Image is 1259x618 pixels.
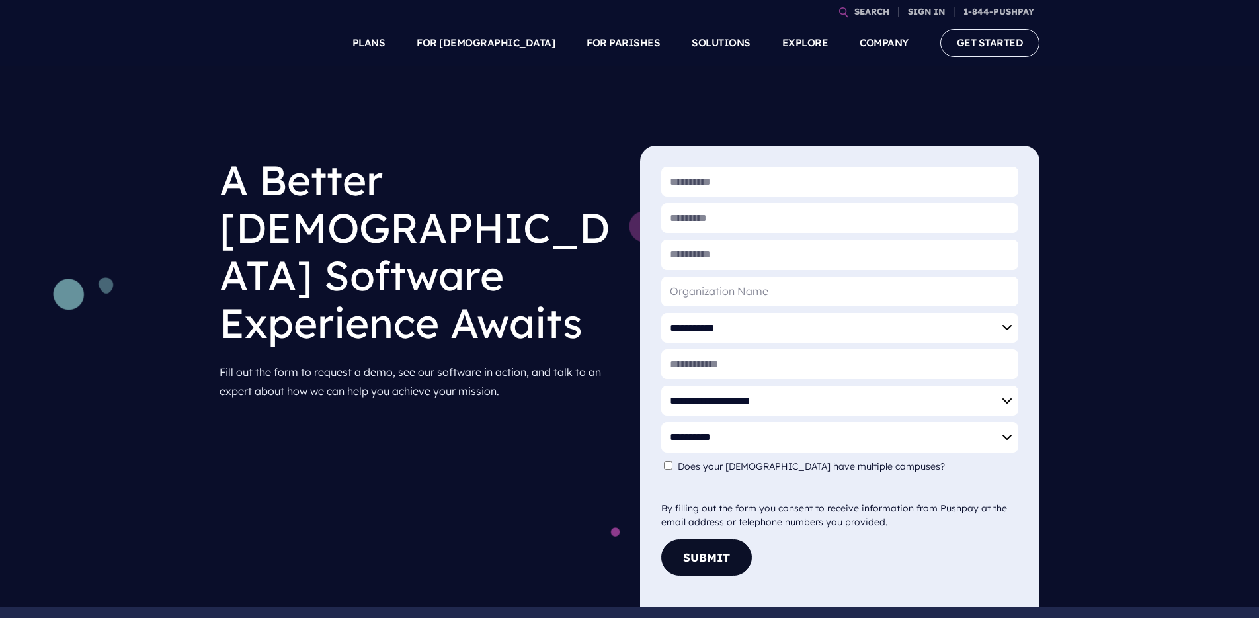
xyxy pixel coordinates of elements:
a: COMPANY [860,20,909,66]
div: By filling out the form you consent to receive information from Pushpay at the email address or t... [661,488,1018,529]
a: FOR PARISHES [587,20,660,66]
a: SOLUTIONS [692,20,751,66]
a: GET STARTED [940,29,1040,56]
input: Organization Name [661,277,1018,306]
h1: A Better [DEMOGRAPHIC_DATA] Software Experience Awaits [220,146,619,357]
a: FOR [DEMOGRAPHIC_DATA] [417,20,555,66]
label: Does your [DEMOGRAPHIC_DATA] have multiple campuses? [678,461,952,472]
a: PLANS [352,20,386,66]
button: Submit [661,539,752,576]
p: Fill out the form to request a demo, see our software in action, and talk to an expert about how ... [220,357,619,406]
a: EXPLORE [782,20,829,66]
